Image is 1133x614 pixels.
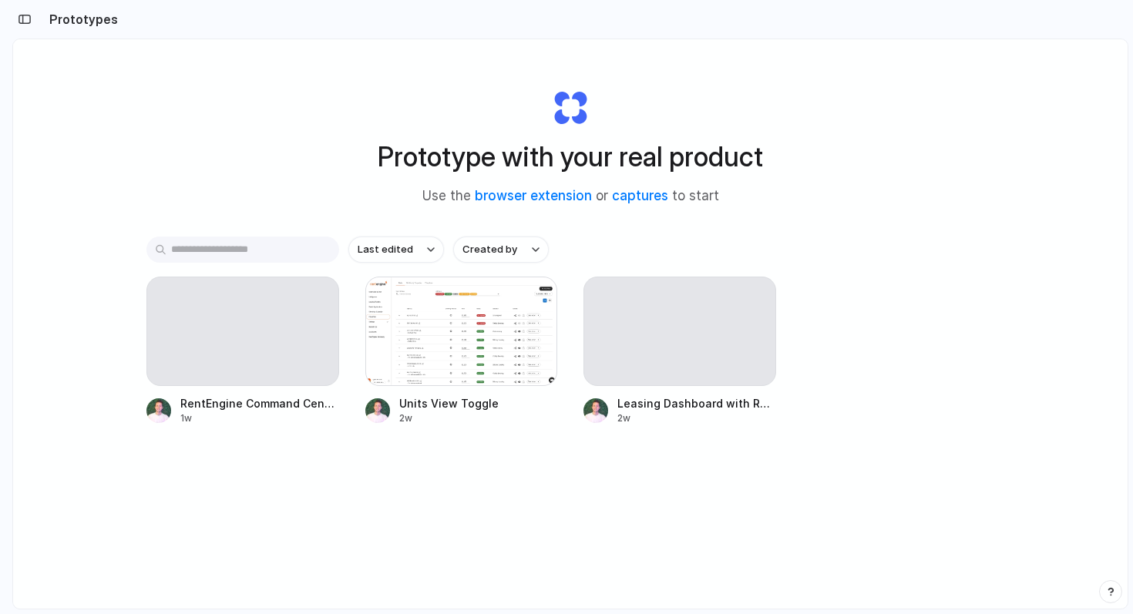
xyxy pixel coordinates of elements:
[453,237,549,263] button: Created by
[617,411,776,425] div: 2w
[180,411,339,425] div: 1w
[422,186,719,206] span: Use the or to start
[612,188,668,203] a: captures
[180,395,339,411] span: RentEngine Command Center: AI Toggle Addition
[462,242,517,257] span: Created by
[617,395,776,411] span: Leasing Dashboard with Response Time Overview
[348,237,444,263] button: Last edited
[365,277,558,425] a: Units View ToggleUnits View Toggle2w
[399,411,558,425] div: 2w
[378,136,763,177] h1: Prototype with your real product
[146,277,339,425] a: RentEngine Command Center: AI Toggle Addition1w
[475,188,592,203] a: browser extension
[43,10,118,29] h2: Prototypes
[358,242,413,257] span: Last edited
[583,277,776,425] a: Leasing Dashboard with Response Time Overview2w
[399,395,558,411] span: Units View Toggle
